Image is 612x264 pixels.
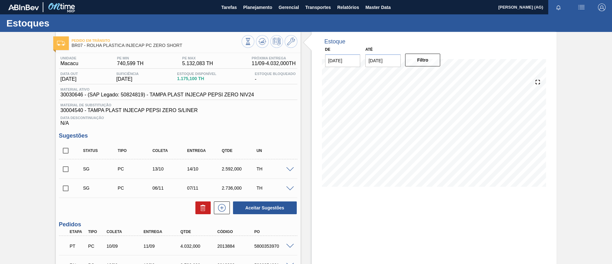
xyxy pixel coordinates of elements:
[256,35,269,48] button: Atualizar Gráfico
[405,54,441,66] button: Filtro
[548,3,569,12] button: Notificações
[8,4,39,10] img: TNhmsLtSVTkK8tSr43FrP2fwEKptu5GPRR3wAAAABJRU5ErkJggg==
[220,148,259,153] div: Qtde
[255,72,295,76] span: Estoque Bloqueado
[142,244,183,249] div: 11/09/2025
[86,244,106,249] div: Pedido de Compra
[59,221,297,228] h3: Pedidos
[61,116,296,120] span: Data Descontinuação
[61,108,296,113] span: 30004540 - TAMPA PLAST INJECAP PEPSI ZERO S/LINER
[365,47,373,52] label: Até
[142,230,183,234] div: Entrega
[325,47,331,52] label: De
[82,148,120,153] div: Status
[252,61,296,66] span: 11/09 - 4.032,000 TH
[61,92,254,98] span: 30030646 - (SAP Legado: 50824819) - TAMPA PLAST INJECAP PEPSI ZERO NIV24
[179,244,220,249] div: 4.032,000
[59,113,297,126] div: N/A
[192,201,211,214] div: Excluir Sugestões
[253,230,294,234] div: PO
[86,230,106,234] div: Tipo
[186,185,224,191] div: 07/11/2025
[116,72,139,76] span: Suficiência
[216,230,257,234] div: Código
[182,61,213,66] span: 5.132,083 TH
[337,4,359,11] span: Relatórios
[61,56,78,60] span: Unidade
[116,76,139,82] span: [DATE]
[598,4,606,11] img: Logout
[116,148,155,153] div: Tipo
[255,166,294,171] div: TH
[105,244,146,249] div: 10/09/2025
[82,166,120,171] div: Sugestão Criada
[151,185,189,191] div: 06/11/2025
[305,4,331,11] span: Transportes
[68,230,87,234] div: Etapa
[325,54,361,67] input: dd/mm/yyyy
[186,166,224,171] div: 14/10/2025
[61,76,78,82] span: [DATE]
[68,239,87,253] div: Pedido em Trânsito
[324,38,346,45] div: Estoque
[186,148,224,153] div: Entrega
[151,166,189,171] div: 13/10/2025
[61,61,78,66] span: Macacu
[220,166,259,171] div: 2.592,000
[61,103,296,107] span: Material de Substituição
[61,87,254,91] span: Material ativo
[578,4,585,11] img: userActions
[105,230,146,234] div: Coleta
[57,41,65,46] img: Ícone
[72,39,242,42] span: Pedido em Trânsito
[72,43,242,48] span: BR07 - ROLHA PLÁSTICA INJECAP PC ZERO SHORT
[117,56,143,60] span: PE MIN
[116,185,155,191] div: Pedido de Compra
[365,4,390,11] span: Master Data
[151,148,189,153] div: Coleta
[177,72,216,76] span: Estoque Disponível
[211,201,230,214] div: Nova sugestão
[243,4,272,11] span: Planejamento
[6,19,120,27] h1: Estoques
[61,72,78,76] span: Data out
[255,148,294,153] div: UN
[242,35,254,48] button: Visão Geral dos Estoques
[117,61,143,66] span: 740,599 TH
[252,56,296,60] span: Próxima Entrega
[220,185,259,191] div: 2.736,000
[216,244,257,249] div: 2013884
[285,35,297,48] button: Ir ao Master Data / Geral
[221,4,237,11] span: Tarefas
[230,201,297,215] div: Aceitar Sugestões
[82,185,120,191] div: Sugestão Criada
[179,230,220,234] div: Qtde
[59,132,297,139] h3: Sugestões
[270,35,283,48] button: Programar Estoque
[255,185,294,191] div: TH
[365,54,401,67] input: dd/mm/yyyy
[253,244,294,249] div: 5800353970
[116,166,155,171] div: Pedido de Compra
[182,56,213,60] span: PE MAX
[279,4,299,11] span: Gerencial
[253,72,297,82] div: -
[70,244,86,249] p: PT
[233,201,297,214] button: Aceitar Sugestões
[177,76,216,81] span: 1.175,100 TH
